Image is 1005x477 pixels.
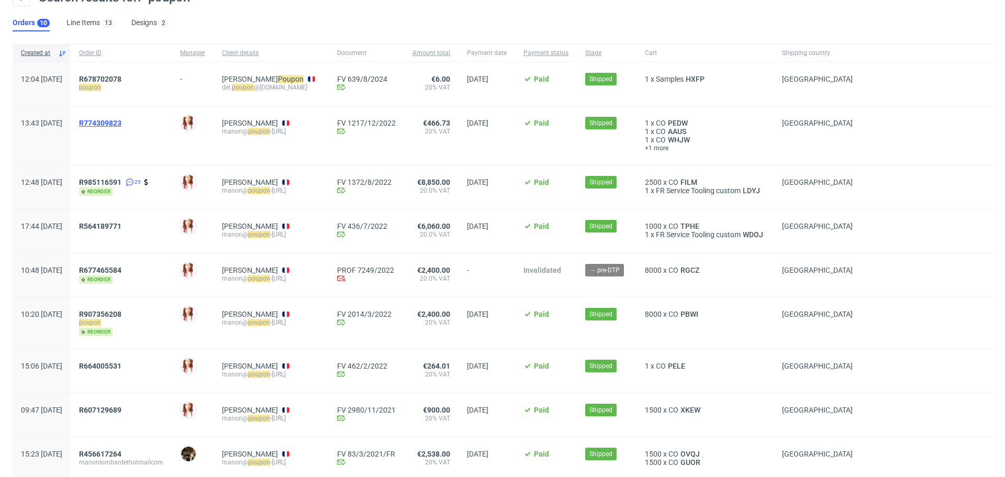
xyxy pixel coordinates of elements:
[589,309,612,319] span: Shipped
[678,178,699,186] a: FILM
[412,274,450,283] span: 20.0% VAT
[337,119,396,127] a: FV 1217/12/2022
[782,362,853,370] span: [GEOGRAPHIC_DATA]
[21,75,62,83] span: 12:04 [DATE]
[180,71,205,83] div: -
[79,119,121,127] span: R774309823
[131,15,168,31] a: Designs2
[79,84,101,91] mark: poupon
[645,362,765,370] div: x
[645,458,662,467] span: 1500
[248,187,270,194] mark: poupon
[40,19,47,27] div: 10
[222,318,320,327] div: manon@ -[URL]
[666,119,690,127] a: PEDW
[645,178,765,186] div: x
[645,230,765,239] div: x
[337,362,396,370] a: FV 462/2/2022
[467,178,488,186] span: [DATE]
[248,275,270,282] mark: poupon
[666,362,687,370] a: PELE
[105,19,112,27] div: 13
[645,222,662,230] span: 1000
[79,319,101,326] mark: poupon
[222,310,278,318] a: [PERSON_NAME]
[645,127,649,136] span: 1
[645,266,765,274] div: x
[79,450,121,458] span: R456617264
[684,75,707,83] a: HXFP
[222,266,278,274] a: [PERSON_NAME]
[222,414,320,423] div: manon@ -[URL]
[589,265,620,275] span: → pre-DTP
[248,128,270,135] mark: poupon
[741,230,765,239] a: WDOJ
[678,222,701,230] a: TPHE
[645,406,662,414] span: 1500
[21,310,62,318] span: 10:20 [DATE]
[645,136,765,144] div: x
[645,119,649,127] span: 1
[337,266,396,274] a: PROF 7249/2022
[645,450,765,458] div: x
[782,178,853,186] span: [GEOGRAPHIC_DATA]
[222,370,320,379] div: manon@ -[URL]
[589,405,612,415] span: Shipped
[656,362,666,370] span: CO
[668,222,678,230] span: CO
[656,230,741,239] span: FR Service Tooling custom
[534,406,549,414] span: Paid
[656,75,684,83] span: Samples
[666,127,688,136] a: AAUS
[467,450,488,458] span: [DATE]
[645,75,649,83] span: 1
[668,178,678,186] span: CO
[21,362,62,370] span: 15:06 [DATE]
[417,266,450,274] span: €2,400.00
[656,127,666,136] span: CO
[467,119,488,127] span: [DATE]
[467,266,507,284] span: -
[645,310,765,318] div: x
[645,230,649,239] span: 1
[79,406,124,414] a: R607129689
[181,263,196,278] img: Alice Kany
[337,75,396,83] a: FV 639/8/2024
[248,231,270,238] mark: poupon
[79,310,121,318] span: R907356208
[79,266,124,274] a: R677465584
[534,119,549,127] span: Paid
[467,75,488,83] span: [DATE]
[162,19,165,27] div: 2
[782,222,853,230] span: [GEOGRAPHIC_DATA]
[222,119,278,127] a: [PERSON_NAME]
[782,49,853,58] span: Shipping country
[79,187,113,196] span: reorder
[417,450,450,458] span: €2,538.00
[412,230,450,239] span: 20.0% VAT
[21,222,62,230] span: 17:44 [DATE]
[423,406,450,414] span: €900.00
[656,136,666,144] span: CO
[222,127,320,136] div: manon@ -[URL]
[412,414,450,423] span: 20% VAT
[79,266,121,274] span: R677465584
[645,458,765,467] div: x
[337,406,396,414] a: FV 2980/11/2021
[222,186,320,195] div: manon@ -[URL]
[534,222,549,230] span: Paid
[678,406,702,414] a: XKEW
[589,178,612,187] span: Shipped
[645,450,662,458] span: 1500
[181,403,196,417] img: Alice Kany
[222,49,320,58] span: Client details
[412,127,450,136] span: 20% VAT
[222,450,278,458] a: [PERSON_NAME]
[412,186,450,195] span: 20.0% VAT
[741,186,762,195] a: LDYJ
[412,83,450,92] span: 20% VAT
[412,458,450,467] span: 20% VAT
